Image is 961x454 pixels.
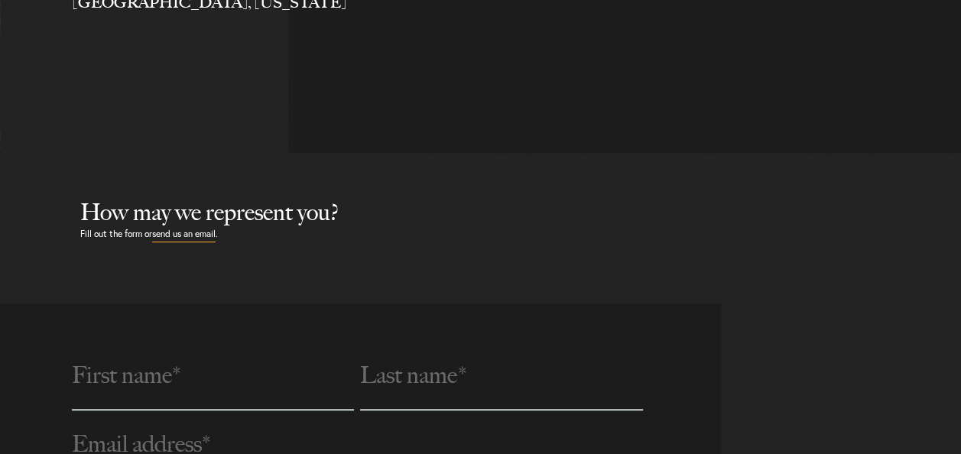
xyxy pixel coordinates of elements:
a: send us an email [152,226,216,242]
p: Fill out the form or . [80,226,961,242]
input: Last name* [360,342,643,410]
h2: How may we represent you? [80,199,961,226]
input: First name* [72,342,355,410]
